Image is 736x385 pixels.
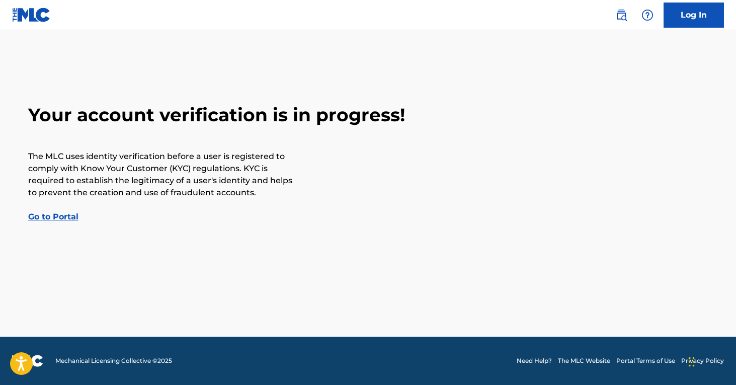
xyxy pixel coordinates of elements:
div: Help [637,5,658,25]
a: Log In [664,3,724,28]
img: MLC Logo [12,8,51,22]
a: Portal Terms of Use [616,356,675,365]
img: logo [12,355,43,367]
img: search [615,9,627,21]
iframe: Chat Widget [686,337,736,385]
a: Privacy Policy [681,356,724,365]
h2: Your account verification is in progress! [28,104,708,126]
img: help [641,9,653,21]
span: Mechanical Licensing Collective © 2025 [55,356,172,365]
a: Public Search [611,5,631,25]
a: Go to Portal [28,212,78,221]
div: Drag [689,347,695,377]
a: The MLC Website [558,356,610,365]
a: Need Help? [517,356,552,365]
p: The MLC uses identity verification before a user is registered to comply with Know Your Customer ... [28,150,295,199]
